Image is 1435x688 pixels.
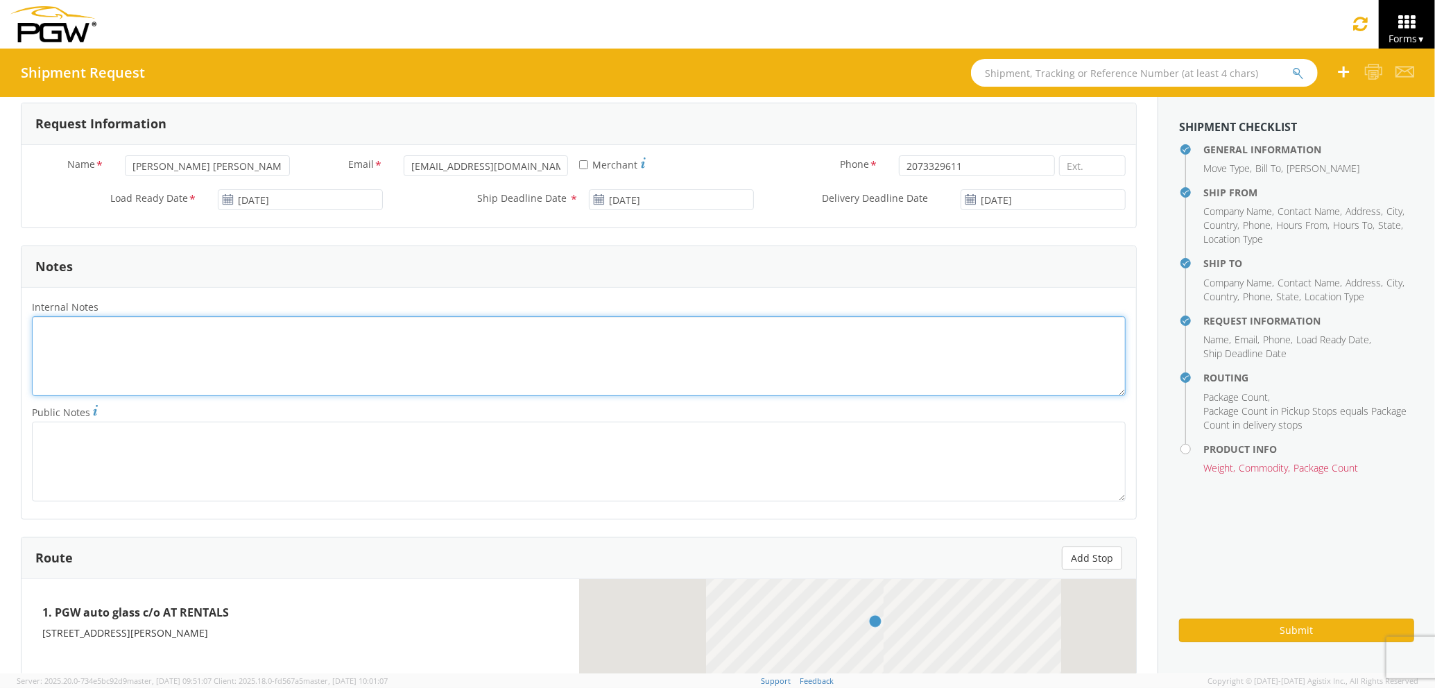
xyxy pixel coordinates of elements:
li: , [1203,290,1239,304]
h3: Notes [35,260,73,274]
span: Country [1203,290,1237,303]
li: , [1346,205,1383,218]
h4: 1. PGW auto glass c/o AT RENTALS [42,600,558,626]
span: ▼ [1417,33,1425,45]
span: Copyright © [DATE]-[DATE] Agistix Inc., All Rights Reserved [1208,676,1418,687]
li: , [1378,218,1403,232]
li: , [1203,390,1270,404]
span: Delivery Deadline Date [822,191,928,205]
span: Hours From [1276,218,1327,232]
label: Merchant [579,155,646,172]
span: Weight [1203,461,1233,474]
span: Address [1346,276,1381,289]
span: Forms [1389,32,1425,45]
h4: General Information [1203,144,1414,155]
span: Package Count in Pickup Stops equals Package Count in delivery stops [1203,404,1407,431]
li: , [1255,162,1283,175]
li: , [1346,276,1383,290]
h4: Ship To [1203,258,1414,268]
h3: Request Information [35,117,166,131]
li: , [1203,461,1235,475]
li: , [1203,333,1231,347]
span: Ship Deadline Date [1203,347,1287,360]
span: State [1276,290,1299,303]
span: [STREET_ADDRESS][PERSON_NAME] [42,626,208,639]
li: , [1235,333,1260,347]
li: , [1203,218,1239,232]
span: City [1386,276,1402,289]
li: , [1243,218,1273,232]
span: Country [1203,218,1237,232]
span: Phone [1243,290,1271,303]
button: Submit [1179,619,1414,642]
span: Phone [840,157,869,173]
span: Contact Name [1278,276,1340,289]
span: Load Ready Date [1296,333,1369,346]
li: , [1203,276,1274,290]
h4: Ship From [1203,187,1414,198]
span: City [1386,205,1402,218]
h3: Route [35,551,73,565]
li: , [1278,205,1342,218]
h4: Product Info [1203,444,1414,454]
li: , [1276,218,1330,232]
li: , [1386,276,1404,290]
span: Public Notes [32,406,90,419]
span: master, [DATE] 10:01:07 [303,676,388,686]
span: Phone [1263,333,1291,346]
input: Shipment, Tracking or Reference Number (at least 4 chars) [971,59,1318,87]
li: , [1333,218,1375,232]
span: Package Count [1203,390,1268,404]
h4: Routing [1203,372,1414,383]
li: , [1276,290,1301,304]
span: Server: 2025.20.0-734e5bc92d9 [17,676,212,686]
span: Bill To [1255,162,1281,175]
span: Load Ready Date [110,191,188,207]
h4: Request Information [1203,316,1414,326]
li: , [1278,276,1342,290]
li: , [1296,333,1371,347]
input: Ext. [1059,155,1126,176]
li: , [1263,333,1293,347]
span: Email [1235,333,1257,346]
button: Add Stop [1062,547,1122,570]
span: master, [DATE] 09:51:07 [127,676,212,686]
span: Commodity [1239,461,1288,474]
span: Ship Deadline Date [477,191,567,205]
h4: Shipment Request [21,65,145,80]
span: Company Name [1203,205,1272,218]
span: Email [348,157,374,173]
strong: Shipment Checklist [1179,119,1297,135]
li: , [1239,461,1290,475]
span: [PERSON_NAME] [1287,162,1359,175]
span: State [1378,218,1401,232]
span: Name [1203,333,1229,346]
li: , [1386,205,1404,218]
a: Support [762,676,791,686]
li: , [1243,290,1273,304]
span: Hours To [1333,218,1373,232]
span: Move Type [1203,162,1250,175]
li: , [1203,162,1252,175]
span: Internal Notes [32,300,98,313]
span: Client: 2025.18.0-fd567a5 [214,676,388,686]
input: Merchant [579,160,588,169]
span: Location Type [1203,232,1263,246]
a: Feedback [800,676,834,686]
span: Name [67,157,95,173]
span: Address [1346,205,1381,218]
span: Company Name [1203,276,1272,289]
span: Location Type [1305,290,1364,303]
img: pgw-form-logo-1aaa8060b1cc70fad034.png [10,6,96,42]
span: Contact Name [1278,205,1340,218]
span: Phone [1243,218,1271,232]
span: Package Count [1294,461,1358,474]
li: , [1203,205,1274,218]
